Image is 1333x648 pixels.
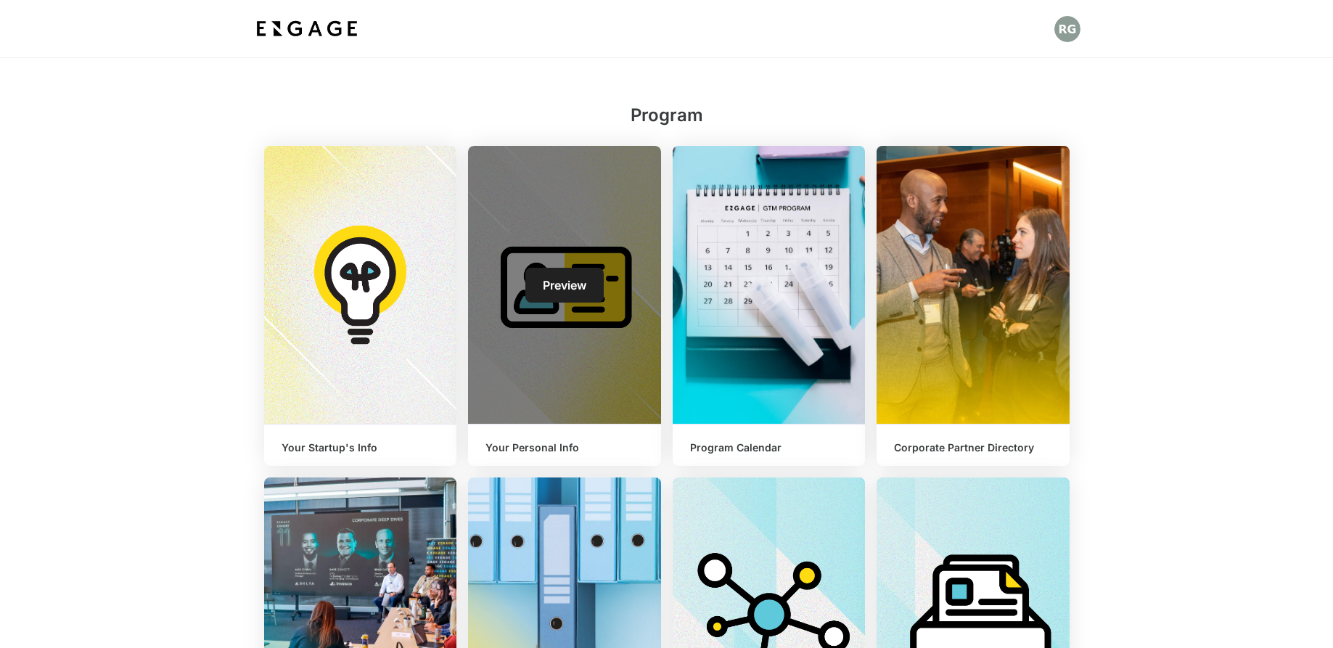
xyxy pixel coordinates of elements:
button: Open profile menu [1054,16,1080,42]
span: Preview [543,278,586,292]
img: bdf1fb74-1727-4ba0-a5bd-bc74ae9fc70b.jpeg [253,16,361,42]
img: Profile picture of Rebecca Greenhalgh [1054,16,1080,42]
h6: Program Calendar [690,442,848,454]
h6: Corporate Partner Directory [894,442,1052,454]
a: Preview [525,268,604,303]
h6: Your Startup's Info [282,442,440,454]
h6: Your Personal Info [485,442,644,454]
h2: Program [264,102,1070,134]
